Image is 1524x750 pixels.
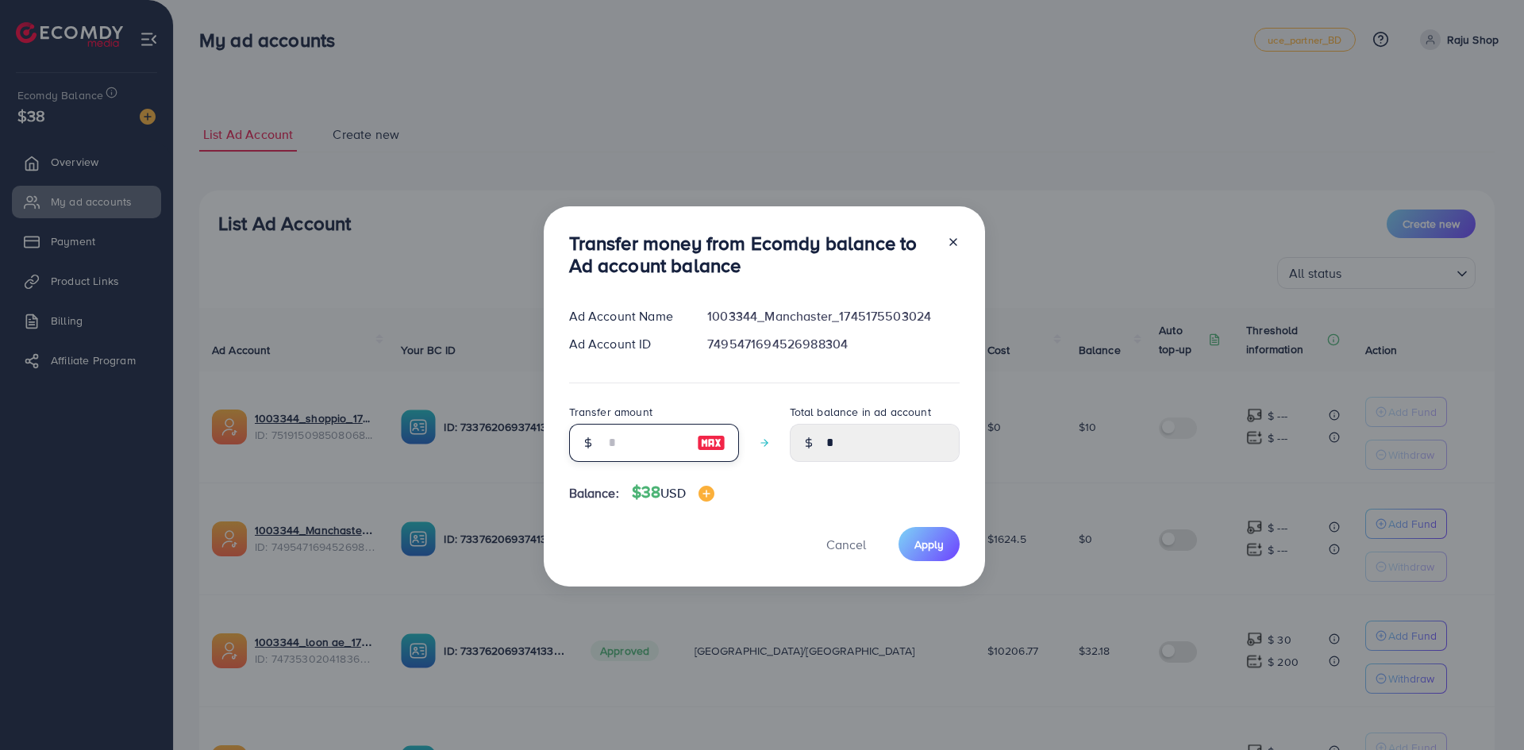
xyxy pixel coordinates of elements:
div: 7495471694526988304 [695,335,972,353]
div: Ad Account ID [556,335,695,353]
span: Cancel [826,536,866,553]
span: Balance: [569,484,619,502]
div: Ad Account Name [556,307,695,325]
iframe: Chat [1457,679,1512,738]
span: USD [660,484,685,502]
h3: Transfer money from Ecomdy balance to Ad account balance [569,232,934,278]
button: Cancel [806,527,886,561]
span: Apply [914,537,944,552]
label: Total balance in ad account [790,404,931,420]
label: Transfer amount [569,404,652,420]
div: 1003344_Manchaster_1745175503024 [695,307,972,325]
img: image [698,486,714,502]
button: Apply [899,527,960,561]
img: image [697,433,725,452]
h4: $38 [632,483,714,502]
